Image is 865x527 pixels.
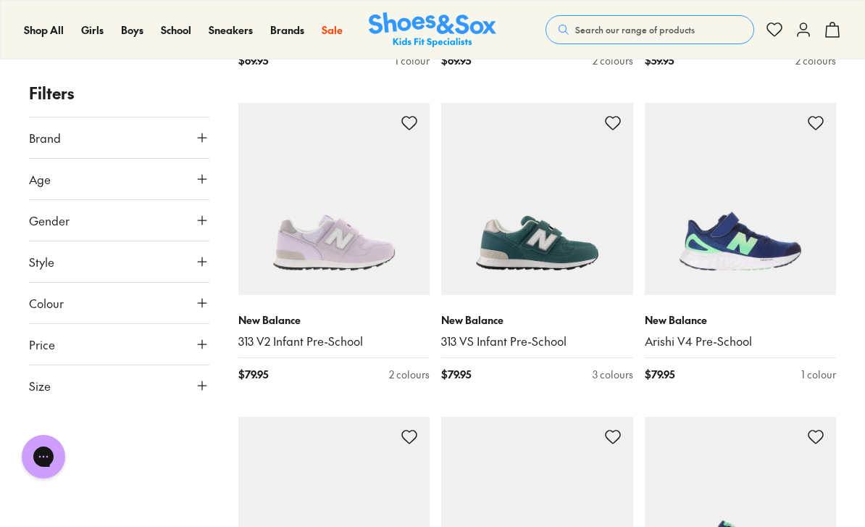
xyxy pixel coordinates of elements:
a: Sneakers [209,22,253,38]
div: 2 colours [593,53,633,68]
div: 1 colour [395,53,430,68]
span: School [161,22,191,37]
a: Boys [121,22,143,38]
span: $ 79.95 [441,367,471,382]
a: 313 V2 Infant Pre-School [238,333,430,349]
a: School [161,22,191,38]
p: New Balance [238,312,430,328]
span: $ 69.95 [441,53,471,68]
a: Shoes & Sox [369,12,496,48]
button: Age [29,159,209,199]
span: Brand [29,129,61,146]
button: Colour [29,283,209,323]
a: Sale [322,22,343,38]
span: Sale [322,22,343,37]
span: Search our range of products [575,23,695,36]
span: Size [29,377,51,394]
span: Boys [121,22,143,37]
button: Search our range of products [546,15,754,44]
div: 2 colours [389,367,430,382]
span: Brands [270,22,304,37]
span: $ 69.95 [238,53,268,68]
span: Gender [29,212,70,229]
iframe: Gorgias live chat messenger [14,430,72,484]
span: Colour [29,294,64,312]
span: $ 79.95 [238,367,268,382]
a: 313 VS Infant Pre-School [441,333,633,349]
span: Shop All [24,22,64,37]
p: New Balance [645,312,837,328]
div: 1 colour [801,367,836,382]
a: Arishi V4 Pre-School [645,333,837,349]
span: Girls [81,22,104,37]
div: 3 colours [593,367,633,382]
div: 2 colours [795,53,836,68]
p: New Balance [441,312,633,328]
span: Style [29,253,54,270]
span: $ 79.95 [645,367,674,382]
p: Filters [29,81,209,105]
button: Gender [29,200,209,241]
button: Brand [29,117,209,158]
span: Age [29,170,51,188]
img: SNS_Logo_Responsive.svg [369,12,496,48]
span: Price [29,336,55,353]
span: Sneakers [209,22,253,37]
button: Price [29,324,209,365]
a: Shop All [24,22,64,38]
a: Brands [270,22,304,38]
button: Style [29,241,209,282]
a: Girls [81,22,104,38]
span: $ 59.95 [645,53,674,68]
button: Size [29,365,209,406]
